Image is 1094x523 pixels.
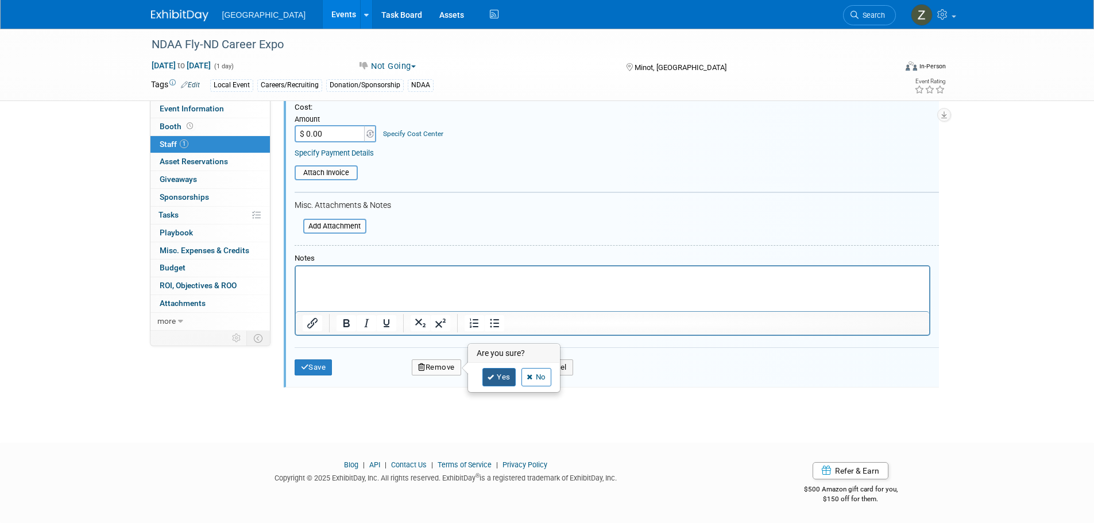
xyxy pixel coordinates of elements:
[911,4,933,26] img: Zoe Graham
[150,224,270,242] a: Playbook
[296,266,929,311] iframe: Rich Text Area
[383,130,443,138] a: Specify Cost Center
[521,368,551,386] a: No
[151,470,741,483] div: Copyright © 2025 ExhibitDay, Inc. All rights reserved. ExhibitDay is a registered trademark of Ex...
[160,281,237,290] span: ROI, Objectives & ROO
[160,246,249,255] span: Misc. Expenses & Credits
[485,315,504,331] button: Bullet list
[160,192,209,202] span: Sponsorships
[438,460,492,469] a: Terms of Service
[257,79,322,91] div: Careers/Recruiting
[160,175,197,184] span: Giveaways
[344,460,358,469] a: Blog
[160,104,224,113] span: Event Information
[151,79,200,92] td: Tags
[150,207,270,224] a: Tasks
[210,79,253,91] div: Local Event
[482,368,516,386] a: Yes
[914,79,945,84] div: Event Rating
[360,460,368,469] span: |
[758,477,944,503] div: $500 Amazon gift card for you,
[813,462,888,479] a: Refer & Earn
[476,472,480,479] sup: ®
[326,79,404,91] div: Donation/Sponsorship
[493,460,501,469] span: |
[150,259,270,277] a: Budget
[295,359,333,375] button: Save
[160,299,206,308] span: Attachments
[184,122,195,130] span: Booth not reserved yet
[469,344,559,363] h3: Are you sure?
[151,60,211,71] span: [DATE] [DATE]
[150,189,270,206] a: Sponsorships
[160,157,228,166] span: Asset Reservations
[502,460,547,469] a: Privacy Policy
[150,118,270,135] a: Booth
[843,5,896,25] a: Search
[303,315,322,331] button: Insert/edit link
[357,315,376,331] button: Italic
[337,315,356,331] button: Bold
[391,460,427,469] a: Contact Us
[151,10,208,21] img: ExhibitDay
[176,61,187,70] span: to
[428,460,436,469] span: |
[859,11,885,20] span: Search
[828,60,946,77] div: Event Format
[150,313,270,330] a: more
[180,140,188,148] span: 1
[295,149,374,157] a: Specify Payment Details
[150,242,270,259] a: Misc. Expenses & Credits
[431,315,450,331] button: Superscript
[382,460,389,469] span: |
[213,63,234,70] span: (1 day)
[411,315,430,331] button: Subscript
[227,331,247,346] td: Personalize Event Tab Strip
[919,62,946,71] div: In-Person
[295,115,378,125] div: Amount
[758,494,944,504] div: $150 off for them.
[150,277,270,295] a: ROI, Objectives & ROO
[408,79,434,91] div: NDAA
[369,460,380,469] a: API
[150,171,270,188] a: Giveaways
[295,254,930,264] div: Notes
[377,315,396,331] button: Underline
[150,136,270,153] a: Staff1
[412,359,461,375] button: Remove
[160,263,185,272] span: Budget
[635,63,726,72] span: Minot, [GEOGRAPHIC_DATA]
[157,316,176,326] span: more
[295,103,939,113] div: Cost:
[148,34,879,55] div: NDAA Fly-ND Career Expo
[906,61,917,71] img: Format-Inperson.png
[150,100,270,118] a: Event Information
[295,200,939,211] div: Misc. Attachments & Notes
[222,10,306,20] span: [GEOGRAPHIC_DATA]
[159,210,179,219] span: Tasks
[354,60,420,72] button: Not Going
[150,295,270,312] a: Attachments
[181,81,200,89] a: Edit
[160,140,188,149] span: Staff
[160,228,193,237] span: Playbook
[160,122,195,131] span: Booth
[150,153,270,171] a: Asset Reservations
[246,331,270,346] td: Toggle Event Tabs
[465,315,484,331] button: Numbered list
